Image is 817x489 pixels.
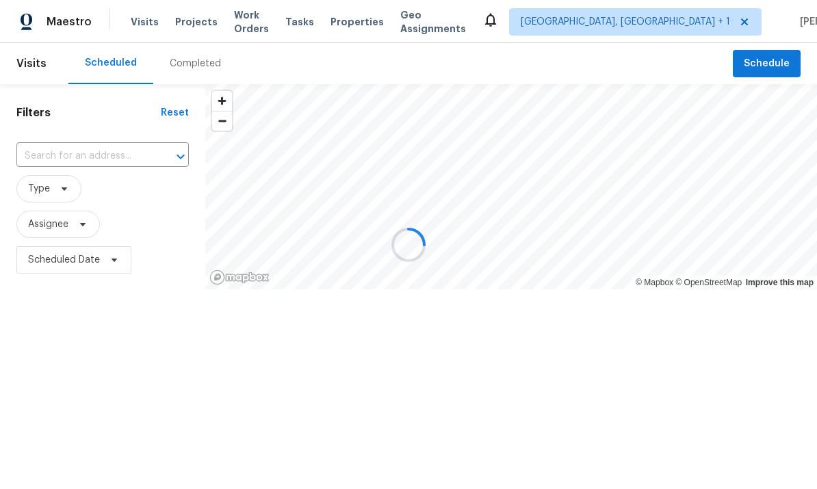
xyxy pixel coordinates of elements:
[636,278,673,287] a: Mapbox
[212,91,232,111] button: Zoom in
[212,111,232,131] span: Zoom out
[675,278,742,287] a: OpenStreetMap
[212,111,232,131] button: Zoom out
[209,269,270,285] a: Mapbox homepage
[746,278,814,287] a: Improve this map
